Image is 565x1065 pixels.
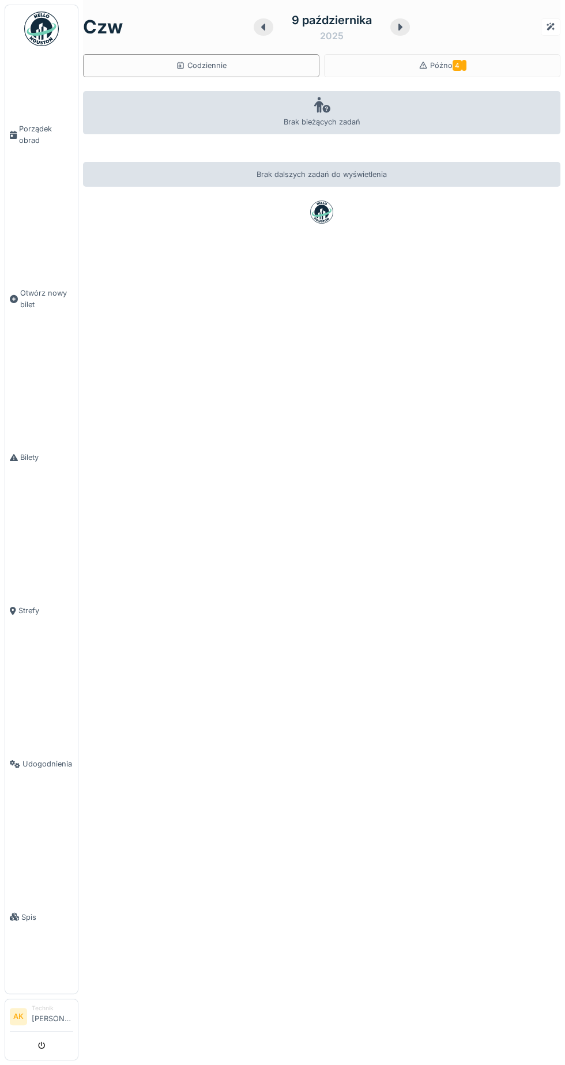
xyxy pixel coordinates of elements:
[24,12,59,46] img: Badge_color-CXgf-gQk.svg
[320,30,344,41] font: 2025
[5,52,78,217] a: Porządek obrad
[5,840,78,994] a: Spis
[20,289,67,308] font: Otwórz nowy bilet
[19,124,52,144] font: Porządek obrad
[455,61,459,70] font: 4
[5,381,78,534] a: Bilety
[18,606,39,615] font: Strefy
[430,61,453,70] font: Późno
[32,1004,54,1011] font: Technik
[32,1014,93,1023] font: [PERSON_NAME]
[257,170,387,179] font: Brak dalszych zadań do wyświetlenia
[10,1004,73,1032] a: AK Technik[PERSON_NAME]
[310,201,333,224] img: badge-BVDL4wpA.svg
[20,453,39,462] font: Bilety
[284,118,360,126] font: Brak bieżących zadań
[5,688,78,841] a: Udogodnienia
[292,13,372,27] font: 9 października
[5,534,78,688] a: Strefy
[83,16,123,38] font: Czw
[21,913,36,922] font: Spis
[187,61,227,70] font: Codziennie
[13,1012,24,1021] font: AK
[5,217,78,381] a: Otwórz nowy bilet
[22,760,72,768] font: Udogodnienia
